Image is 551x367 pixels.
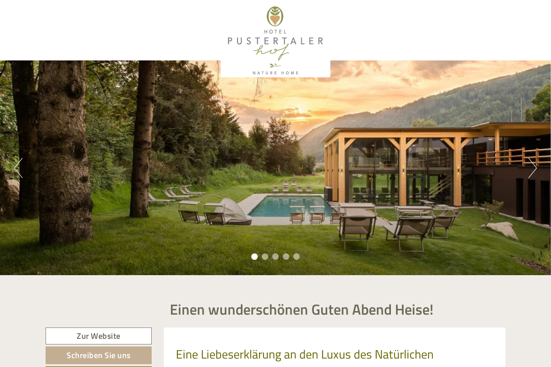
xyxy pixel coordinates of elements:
button: Previous [14,158,23,178]
span: Eine Liebeserklärung an den Luxus des Natürlichen [176,345,434,363]
button: Next [528,158,537,178]
a: Zur Website [46,328,152,345]
a: Schreiben Sie uns [46,346,152,364]
h1: Einen wunderschönen Guten Abend Heise! [170,301,434,317]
